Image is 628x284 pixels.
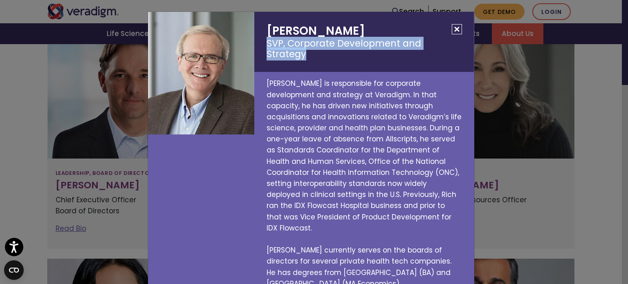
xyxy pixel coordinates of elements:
button: Open CMP widget [4,260,24,280]
small: SVP, Corporate Development and Strategy [267,38,462,60]
button: Close [452,24,462,34]
h2: [PERSON_NAME] [254,12,474,72]
iframe: Drift Chat Widget [587,243,618,274]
